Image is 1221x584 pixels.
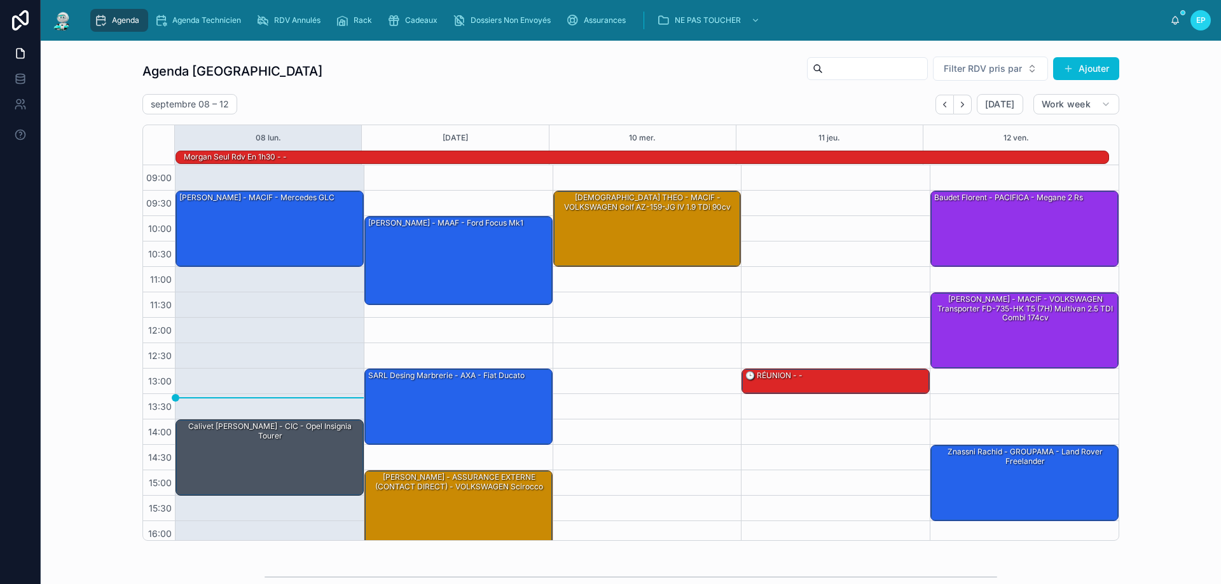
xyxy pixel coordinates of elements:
div: [PERSON_NAME] - MACIF - VOLKSWAGEN Transporter FD-735-HK T5 (7H) Multivan 2.5 TDI Combi 174cv [931,293,1118,368]
span: EP [1196,15,1206,25]
div: 🕒 RÉUNION - - [742,369,929,393]
button: Ajouter [1053,57,1119,80]
span: 10:00 [145,223,175,234]
a: NE PAS TOUCHER [653,9,766,32]
span: NE PAS TOUCHER [675,15,741,25]
button: [DATE] [443,125,468,151]
span: 15:30 [146,503,175,513]
div: Znassni Rachid - GROUPAMA - Land Rover freelander [933,446,1117,467]
span: 09:30 [143,198,175,208]
span: 12:30 [145,350,175,361]
button: Select Button [933,57,1048,81]
div: [PERSON_NAME] - MACIF - Mercedes GLC [176,191,363,266]
button: 10 mer. [629,125,656,151]
span: 15:00 [146,477,175,488]
div: [PERSON_NAME] - ASSURANCE EXTERNE (CONTACT DIRECT) - VOLKSWAGEN Scirocco [365,471,552,546]
div: Calivet [PERSON_NAME] - CIC - opel insignia tourer [178,421,362,442]
a: Agenda [90,9,148,32]
span: Filter RDV pris par [944,62,1022,75]
div: [DEMOGRAPHIC_DATA] THEO - MACIF - VOLKSWAGEN Golf AZ-159-JG IV 1.9 TDi 90cv [554,191,741,266]
span: 11:00 [147,274,175,285]
div: SARL Desing Marbrerie - AXA - Fiat ducato [365,369,552,444]
button: 11 jeu. [818,125,840,151]
div: Baudet Florent - PACIFICA - Megane 2 rs [931,191,1118,266]
span: 16:00 [145,528,175,539]
img: App logo [51,10,74,31]
span: Agenda [112,15,139,25]
a: Cadeaux [383,9,446,32]
div: [PERSON_NAME] - MACIF - VOLKSWAGEN Transporter FD-735-HK T5 (7H) Multivan 2.5 TDI Combi 174cv [933,294,1117,323]
div: Baudet Florent - PACIFICA - Megane 2 rs [933,192,1084,203]
span: 14:00 [145,426,175,437]
span: 13:00 [145,376,175,386]
button: 12 ven. [1004,125,1029,151]
h1: Agenda [GEOGRAPHIC_DATA] [142,62,322,80]
div: Morgan seul rdv en 1h30 - - [183,151,288,163]
div: Calivet [PERSON_NAME] - CIC - opel insignia tourer [176,420,363,495]
div: [PERSON_NAME] - MAAF - Ford focus mk1 [365,217,552,304]
a: Rack [332,9,381,32]
a: Assurances [562,9,635,32]
a: RDV Annulés [252,9,329,32]
div: Znassni Rachid - GROUPAMA - Land Rover freelander [931,445,1118,520]
span: Cadeaux [405,15,438,25]
span: Assurances [584,15,626,25]
span: Agenda Technicien [172,15,241,25]
span: 10:30 [145,248,175,259]
div: 🕒 RÉUNION - - [744,370,804,381]
button: [DATE] [977,94,1023,114]
div: [PERSON_NAME] - MACIF - Mercedes GLC [178,192,336,203]
button: Work week [1033,94,1119,114]
span: 14:30 [145,452,175,463]
a: Dossiers Non Envoyés [449,9,560,32]
a: Agenda Technicien [151,9,250,32]
button: Back [935,95,954,114]
div: [PERSON_NAME] - MAAF - Ford focus mk1 [367,217,525,229]
h2: septembre 08 – 12 [151,98,229,111]
div: SARL Desing Marbrerie - AXA - Fiat ducato [367,370,526,381]
button: 08 lun. [256,125,281,151]
div: [PERSON_NAME] - ASSURANCE EXTERNE (CONTACT DIRECT) - VOLKSWAGEN Scirocco [367,472,551,492]
span: 13:30 [145,401,175,412]
div: [DEMOGRAPHIC_DATA] THEO - MACIF - VOLKSWAGEN Golf AZ-159-JG IV 1.9 TDi 90cv [556,192,740,213]
button: Next [954,95,972,114]
span: [DATE] [985,98,1015,110]
span: Dossiers Non Envoyés [471,15,551,25]
span: RDV Annulés [274,15,321,25]
div: scrollable content [84,6,1170,34]
span: Rack [354,15,372,25]
span: 09:00 [143,172,175,183]
span: 12:00 [145,325,175,336]
span: Work week [1042,98,1091,110]
span: 11:30 [147,299,175,310]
